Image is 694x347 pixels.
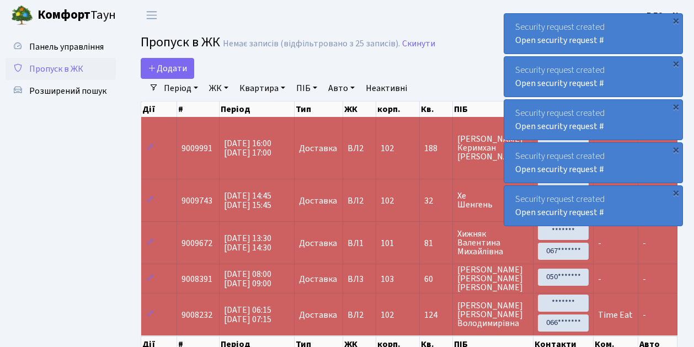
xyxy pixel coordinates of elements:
span: Хижняк Валентина Михайлівна [457,229,528,256]
a: Розширений пошук [6,80,116,102]
span: [DATE] 16:00 [DATE] 17:00 [224,137,271,159]
span: 102 [381,195,394,207]
span: ВЛ2 [348,144,372,153]
b: Комфорт [38,6,90,24]
img: logo.png [11,4,33,26]
span: 124 [424,311,448,319]
span: 188 [424,144,448,153]
th: Дії [141,102,177,117]
span: [DATE] 08:00 [DATE] 09:00 [224,268,271,290]
th: Тип [295,102,343,117]
th: # [177,102,220,117]
a: Неактивні [361,79,412,98]
div: Немає записів (відфільтровано з 25 записів). [223,39,400,49]
th: ЖК [343,102,377,117]
a: Пропуск в ЖК [6,58,116,80]
div: Security request created [504,143,682,183]
span: 9008232 [181,309,212,321]
a: ПІБ [292,79,322,98]
span: [DATE] 13:30 [DATE] 14:30 [224,232,271,254]
div: × [670,187,681,198]
span: Доставка [299,275,337,284]
span: Панель управління [29,41,104,53]
span: 103 [381,273,394,285]
a: Open security request # [515,206,604,218]
div: Security request created [504,57,682,97]
span: [PERSON_NAME] [PERSON_NAME] Володимирівна [457,301,528,328]
a: Додати [141,58,194,79]
th: корп. [376,102,419,117]
span: Доставка [299,311,337,319]
span: - [643,309,646,321]
a: Авто [324,79,359,98]
th: Період [220,102,295,117]
span: [PERSON_NAME] Керимхан [PERSON_NAME] [457,135,528,161]
span: 81 [424,239,448,248]
span: 9009743 [181,195,212,207]
span: 9008391 [181,273,212,285]
div: Security request created [504,186,682,226]
span: [PERSON_NAME] [PERSON_NAME] [PERSON_NAME] [457,265,528,292]
span: 102 [381,309,394,321]
div: × [670,15,681,26]
span: Доставка [299,196,337,205]
th: ПІБ [453,102,533,117]
button: Переключити навігацію [138,6,166,24]
span: ВЛ3 [348,275,372,284]
span: 9009672 [181,237,212,249]
span: - [643,273,646,285]
a: Квартира [235,79,290,98]
span: 60 [424,275,448,284]
span: - [598,237,601,249]
span: 32 [424,196,448,205]
span: Пропуск в ЖК [29,63,83,75]
a: ВЛ2 -. К. [647,9,681,22]
a: Скинути [402,39,435,49]
span: Хе Шенгень [457,191,528,209]
span: 102 [381,142,394,154]
span: ВЛ2 [348,311,372,319]
span: Доставка [299,144,337,153]
span: Time Eat [598,309,633,321]
th: Кв. [420,102,453,117]
a: Open security request # [515,120,604,132]
span: 9009991 [181,142,212,154]
div: Security request created [504,14,682,54]
div: × [670,101,681,112]
span: - [598,273,601,285]
div: × [670,144,681,155]
a: Панель управління [6,36,116,58]
span: [DATE] 14:45 [DATE] 15:45 [224,190,271,211]
a: Open security request # [515,34,604,46]
a: Open security request # [515,77,604,89]
span: ВЛ2 [348,196,372,205]
span: Пропуск в ЖК [141,33,220,52]
a: ЖК [205,79,233,98]
span: [DATE] 06:15 [DATE] 07:15 [224,304,271,325]
span: Додати [148,62,187,74]
span: Розширений пошук [29,85,106,97]
span: Таун [38,6,116,25]
a: Open security request # [515,163,604,175]
span: 101 [381,237,394,249]
span: Доставка [299,239,337,248]
div: Security request created [504,100,682,140]
span: ВЛ1 [348,239,372,248]
a: Період [159,79,202,98]
div: × [670,58,681,69]
span: - [643,237,646,249]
